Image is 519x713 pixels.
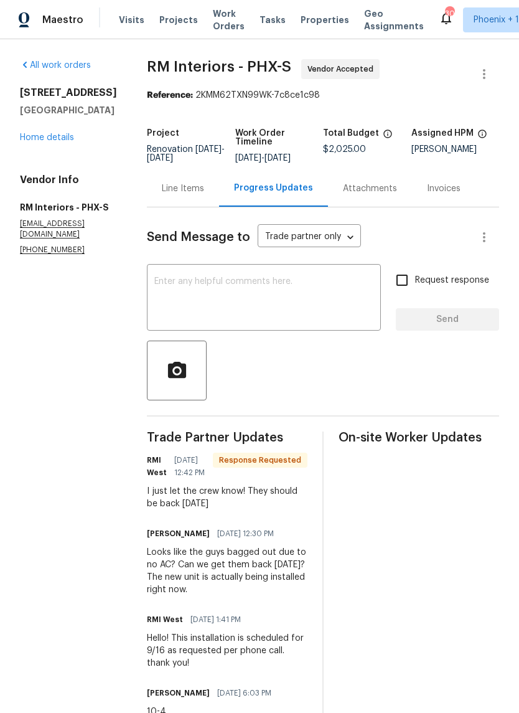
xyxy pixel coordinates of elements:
div: 30 [445,7,454,20]
chrome_annotation: [PHONE_NUMBER] [20,246,85,254]
span: $2,025.00 [323,145,366,154]
span: - [235,154,291,163]
a: All work orders [20,61,91,70]
span: The hpm assigned to this work order. [477,129,487,145]
h6: RMI West [147,454,167,479]
span: Response Requested [214,454,306,466]
span: Vendor Accepted [307,63,378,75]
span: [DATE] [147,154,173,163]
div: Hello! This installation is scheduled for 9/16 as requested per phone call. thank you! [147,632,307,669]
h5: Total Budget [323,129,379,138]
span: Request response [415,274,489,287]
div: [PERSON_NAME] [411,145,500,154]
span: Tasks [259,16,286,24]
span: [DATE] 6:03 PM [217,687,271,699]
span: On-site Worker Updates [339,432,499,444]
h5: Project [147,129,179,138]
h5: RM Interiors - PHX-S [20,201,117,214]
a: Home details [20,133,74,142]
span: Phoenix + 1 [474,14,519,26]
b: Reference: [147,91,193,100]
div: I just let the crew know! They should be back [DATE] [147,485,307,510]
span: Projects [159,14,198,26]
span: Geo Assignments [364,7,424,32]
span: RM Interiors - PHX-S [147,59,291,74]
span: [DATE] [195,145,222,154]
div: Line Items [162,182,204,195]
span: [DATE] [235,154,261,163]
span: [DATE] [264,154,291,163]
h4: Vendor Info [20,174,117,186]
h5: Assigned HPM [411,129,474,138]
h5: Work Order Timeline [235,129,324,146]
span: Maestro [42,14,83,26]
span: - [147,145,225,163]
span: Work Orders [213,7,245,32]
chrome_annotation: [EMAIL_ADDRESS][DOMAIN_NAME] [20,220,85,238]
h6: RMI West [147,613,183,626]
h5: [GEOGRAPHIC_DATA] [20,104,117,116]
h2: [STREET_ADDRESS] [20,87,117,99]
h6: [PERSON_NAME] [147,527,210,540]
div: Progress Updates [234,182,313,194]
span: [DATE] 12:42 PM [174,454,205,479]
span: Properties [301,14,349,26]
span: Visits [119,14,144,26]
span: [DATE] 12:30 PM [217,527,274,540]
div: 2KMM62TXN99WK-7c8ce1c98 [147,89,499,102]
div: Trade partner only [258,227,361,248]
span: The total cost of line items that have been proposed by Opendoor. This sum includes line items th... [383,129,393,145]
span: Trade Partner Updates [147,432,307,444]
div: Looks like the guys bagged out due to no AC? Can we get them back [DATE]? The new unit is actuall... [147,546,307,596]
h6: [PERSON_NAME] [147,687,210,699]
span: [DATE] 1:41 PM [190,613,241,626]
span: Renovation [147,145,225,163]
div: Invoices [427,182,461,195]
span: Send Message to [147,231,250,243]
div: Attachments [343,182,397,195]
